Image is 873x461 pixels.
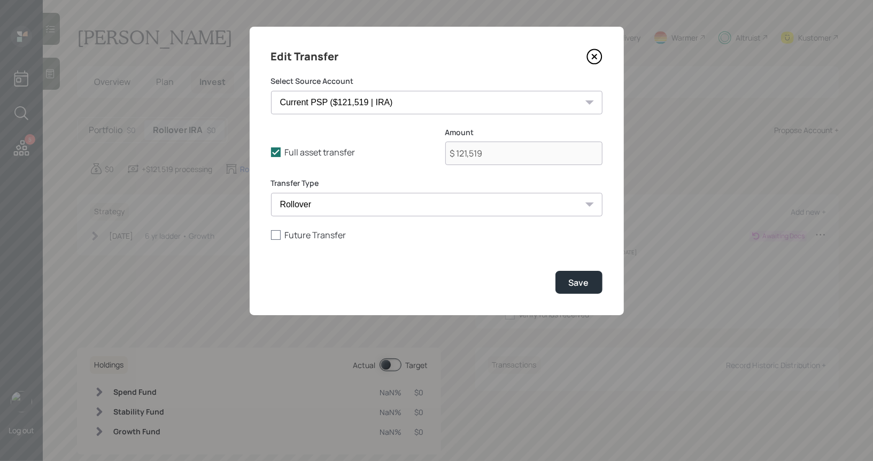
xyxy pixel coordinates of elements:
label: Full asset transfer [271,146,428,158]
div: Save [569,277,589,288]
label: Transfer Type [271,178,602,189]
label: Select Source Account [271,76,602,87]
button: Save [555,271,602,294]
label: Future Transfer [271,229,602,241]
label: Amount [445,127,602,138]
h4: Edit Transfer [271,48,339,65]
